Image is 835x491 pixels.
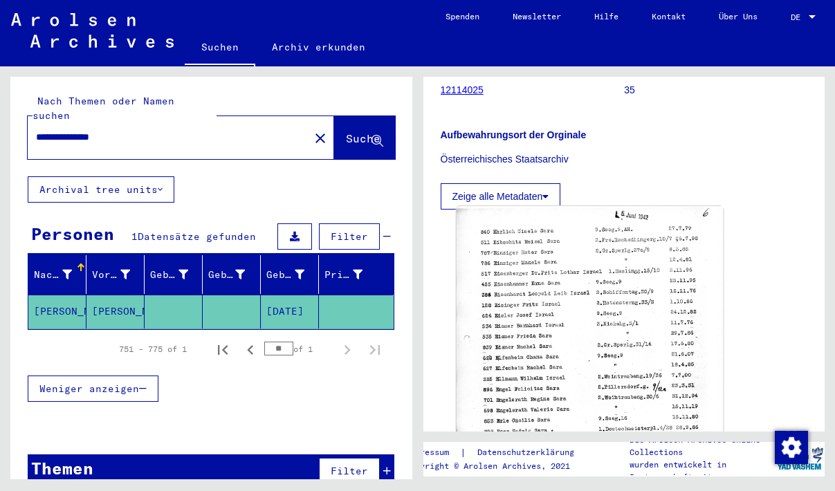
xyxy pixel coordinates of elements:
[119,343,187,355] div: 751 – 775 of 1
[630,458,775,483] p: wurden entwickelt in Partnerschaft mit
[264,342,333,355] div: of 1
[31,221,114,246] div: Personen
[185,30,255,66] a: Suchen
[266,263,322,286] div: Geburtsdatum
[405,445,591,460] div: |
[28,376,158,402] button: Weniger anzeigen
[208,268,245,282] div: Geburt‏
[324,268,363,282] div: Prisoner #
[261,295,319,328] mat-cell: [DATE]
[261,255,319,294] mat-header-cell: Geburtsdatum
[131,230,138,243] span: 1
[208,263,262,286] div: Geburt‏
[441,183,561,210] button: Zeige alle Metadaten
[324,263,380,286] div: Prisoner #
[630,434,775,458] p: Die Arolsen Archives Online-Collections
[319,255,393,294] mat-header-cell: Prisoner #
[405,460,591,472] p: Copyright © Arolsen Archives, 2021
[319,458,380,484] button: Filter
[306,124,334,151] button: Clear
[34,268,72,282] div: Nachname
[92,263,147,286] div: Vorname
[31,456,93,481] div: Themen
[441,84,484,95] a: 12114025
[312,130,329,147] mat-icon: close
[203,255,261,294] mat-header-cell: Geburt‏
[150,263,205,286] div: Geburtsname
[624,83,807,98] p: 35
[334,116,395,159] button: Suche
[33,95,174,122] mat-label: Nach Themen oder Namen suchen
[255,30,382,64] a: Archiv erkunden
[28,255,86,294] mat-header-cell: Nachname
[405,445,460,460] a: Impressum
[237,335,264,363] button: Previous page
[333,335,361,363] button: Next page
[791,12,806,22] span: DE
[92,268,130,282] div: Vorname
[150,268,188,282] div: Geburtsname
[209,335,237,363] button: First page
[266,268,304,282] div: Geburtsdatum
[466,445,591,460] a: Datenschutzerklärung
[319,223,380,250] button: Filter
[138,230,256,243] span: Datensätze gefunden
[34,263,89,286] div: Nachname
[86,295,145,328] mat-cell: [PERSON_NAME]
[11,13,174,48] img: Arolsen_neg.svg
[441,129,587,140] b: Aufbewahrungsort der Orginale
[331,230,368,243] span: Filter
[361,335,389,363] button: Last page
[331,465,368,477] span: Filter
[28,176,174,203] button: Archival tree units
[441,152,808,167] p: Österreichisches Staatsarchiv
[28,295,86,328] mat-cell: [PERSON_NAME]
[775,431,808,464] img: Zustimmung ändern
[39,382,139,395] span: Weniger anzeigen
[346,131,380,145] span: Suche
[86,255,145,294] mat-header-cell: Vorname
[145,255,203,294] mat-header-cell: Geburtsname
